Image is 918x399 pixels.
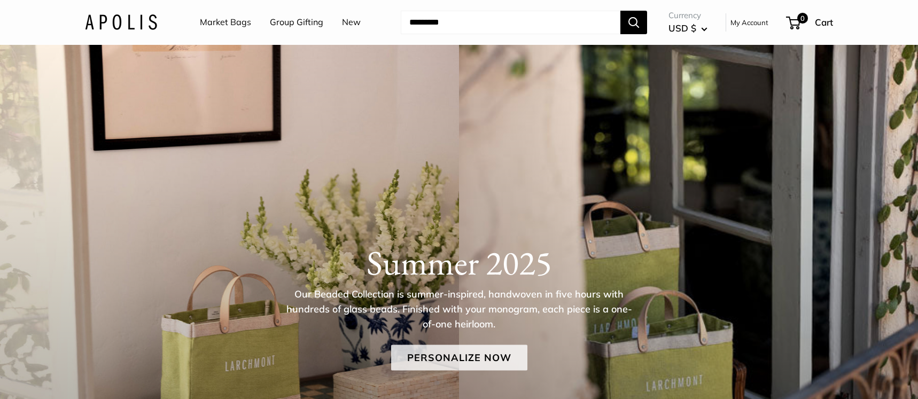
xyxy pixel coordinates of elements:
span: Cart [815,17,833,28]
input: Search... [401,11,620,34]
button: Search [620,11,647,34]
a: Personalize Now [391,345,527,370]
button: USD $ [668,20,707,37]
span: 0 [797,13,808,24]
img: Apolis [85,14,157,30]
span: USD $ [668,22,696,34]
span: Currency [668,8,707,23]
a: Group Gifting [270,14,323,30]
a: New [342,14,361,30]
h1: Summer 2025 [85,242,833,283]
p: Our Beaded Collection is summer-inspired, handwoven in five hours with hundreds of glass beads. F... [285,286,633,331]
a: My Account [730,16,768,29]
a: 0 Cart [787,14,833,31]
a: Market Bags [200,14,251,30]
